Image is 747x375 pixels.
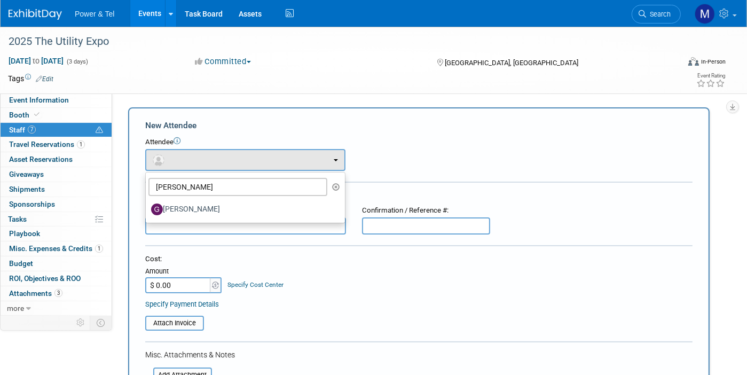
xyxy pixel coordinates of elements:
img: Format-Inperson.png [688,57,699,66]
span: 7 [28,126,36,134]
a: Playbook [1,226,112,241]
div: Amount [145,267,223,277]
div: Registration / Ticket Info (optional) [145,190,693,200]
img: ExhibitDay [9,9,62,20]
span: (3 days) [66,58,88,65]
div: Confirmation / Reference #: [362,206,490,216]
body: Rich Text Area. Press ALT-0 for help. [6,4,532,15]
span: 1 [95,245,103,253]
span: more [7,304,24,312]
a: Edit [36,75,53,83]
a: Misc. Expenses & Credits1 [1,241,112,256]
span: Booth [9,111,42,119]
span: Misc. Expenses & Credits [9,244,103,253]
div: Event Format [619,56,726,72]
td: Personalize Event Tab Strip [72,316,90,330]
a: Asset Reservations [1,152,112,167]
label: [PERSON_NAME] [151,201,334,218]
td: Toggle Event Tabs [90,316,112,330]
a: ROI, Objectives & ROO [1,271,112,286]
a: Search [632,5,681,24]
span: Playbook [9,229,40,238]
a: more [1,301,112,316]
a: Giveaways [1,167,112,182]
span: Tasks [8,215,27,223]
span: Staff [9,126,36,134]
div: Cost: [145,254,693,264]
a: Attachments3 [1,286,112,301]
span: Sponsorships [9,200,55,208]
div: Misc. Attachments & Notes [145,349,693,360]
img: Madalyn Bobbitt [695,4,715,24]
a: Specify Cost Center [228,281,284,288]
div: Event Rating [696,73,725,79]
i: Booth reservation complete [34,112,40,118]
span: Attachments [9,289,62,298]
input: Search [148,178,327,196]
div: New Attendee [145,120,693,131]
a: Shipments [1,182,112,197]
span: Budget [9,259,33,268]
a: Event Information [1,93,112,107]
a: Travel Reservations1 [1,137,112,152]
span: 1 [77,140,85,149]
a: Booth [1,108,112,122]
span: Asset Reservations [9,155,73,163]
span: to [31,57,41,65]
span: Shipments [9,185,45,193]
div: Attendee [145,137,693,147]
span: Search [646,10,671,18]
a: Staff7 [1,123,112,137]
td: Tags [8,73,53,84]
button: Committed [192,56,255,67]
div: 2025 The Utility Expo [5,32,665,51]
span: 3 [54,289,62,297]
span: Event Information [9,96,69,104]
a: Budget [1,256,112,271]
span: Giveaways [9,170,44,178]
a: Specify Payment Details [145,300,219,308]
span: [DATE] [DATE] [8,56,64,66]
a: Sponsorships [1,197,112,212]
span: ROI, Objectives & ROO [9,274,81,283]
div: In-Person [701,58,726,66]
span: Potential Scheduling Conflict -- at least one attendee is tagged in another overlapping event. [96,126,103,135]
span: Power & Tel [75,10,114,18]
img: G.jpg [151,204,163,215]
span: [GEOGRAPHIC_DATA], [GEOGRAPHIC_DATA] [445,59,579,67]
a: Tasks [1,212,112,226]
span: Travel Reservations [9,140,85,149]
